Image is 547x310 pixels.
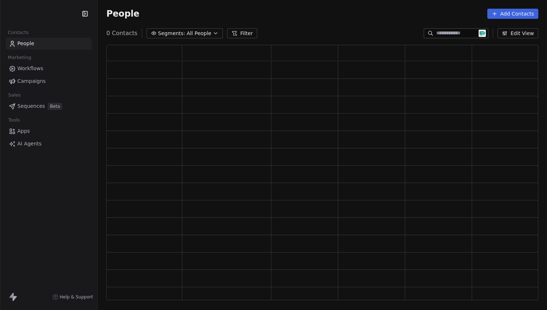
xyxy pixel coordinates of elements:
[497,28,538,38] button: Edit View
[227,28,257,38] button: Filter
[6,138,92,150] a: AI Agents
[106,29,137,38] span: 0 Contacts
[17,65,43,72] span: Workflows
[6,75,92,87] a: Campaigns
[5,90,24,101] span: Sales
[6,38,92,50] a: People
[187,30,211,37] span: All People
[60,294,93,300] span: Help & Support
[52,294,93,300] a: Help & Support
[487,9,538,19] button: Add Contacts
[6,125,92,137] a: Apps
[17,140,42,148] span: AI Agents
[6,63,92,75] a: Workflows
[48,103,62,110] span: Beta
[17,127,30,135] span: Apps
[158,30,185,37] span: Segments:
[5,115,23,126] span: Tools
[106,8,139,19] span: People
[5,52,34,63] span: Marketing
[17,77,46,85] span: Campaigns
[17,40,34,47] span: People
[17,102,45,110] span: Sequences
[5,27,32,38] span: Contacts
[107,61,539,301] div: grid
[6,100,92,112] a: SequencesBeta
